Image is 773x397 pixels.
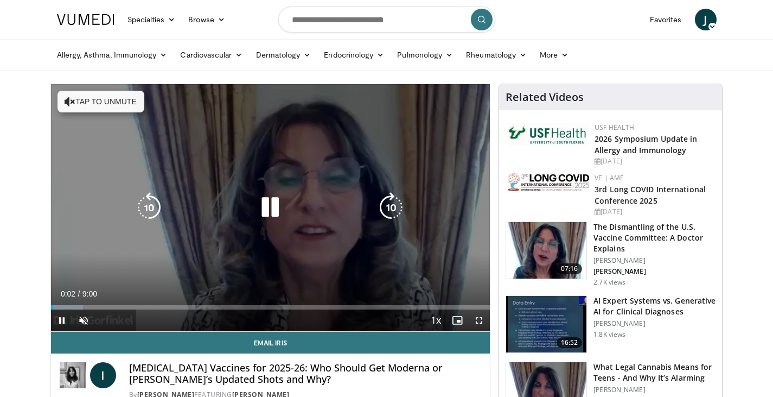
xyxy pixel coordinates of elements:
[593,256,715,265] p: [PERSON_NAME]
[593,222,715,254] h3: The Dismantling of the U.S. Vaccine Committee: A Doctor Explains
[593,362,715,383] h3: What Legal Cannabis Means for Teens - And Why It’s Alarming
[506,296,586,352] img: 1bf82db2-8afa-4218-83ea-e842702db1c4.150x105_q85_crop-smart_upscale.jpg
[593,386,715,394] p: [PERSON_NAME]
[391,44,459,66] a: Pulmonology
[51,305,490,310] div: Progress Bar
[129,362,482,386] h4: [MEDICAL_DATA] Vaccines for 2025-26: Who Should Get Moderna or [PERSON_NAME]’s Updated Shots and ...
[78,289,80,298] span: /
[446,310,468,331] button: Enable picture-in-picture mode
[593,330,625,339] p: 1.8K views
[250,44,318,66] a: Dermatology
[51,310,73,331] button: Pause
[50,44,174,66] a: Allergy, Asthma, Immunology
[506,295,715,353] a: 16:52 AI Expert Systems vs. Generative AI for Clinical Diagnoses [PERSON_NAME] 1.8K views
[51,84,490,332] video-js: Video Player
[57,14,114,25] img: VuMedi Logo
[506,91,584,104] h4: Related Videos
[533,44,575,66] a: More
[595,173,624,182] a: VE | AME
[557,337,583,348] span: 16:52
[73,310,94,331] button: Unmute
[593,278,625,287] p: 2.7K views
[643,9,688,30] a: Favorites
[695,9,717,30] a: J
[82,289,97,298] span: 9:00
[557,263,583,274] span: 07:16
[182,9,232,30] a: Browse
[278,7,495,33] input: Search topics, interventions
[58,91,144,112] button: Tap to unmute
[121,9,182,30] a: Specialties
[595,184,706,206] a: 3rd Long COVID International Conference 2025
[60,362,86,388] img: Dr. Iris Gorfinkel
[468,310,490,331] button: Fullscreen
[425,310,446,331] button: Playback Rate
[174,44,249,66] a: Cardiovascular
[459,44,533,66] a: Rheumatology
[593,319,715,328] p: [PERSON_NAME]
[595,156,713,166] div: [DATE]
[61,289,75,298] span: 0:02
[593,267,715,276] p: [PERSON_NAME]
[595,123,634,132] a: USF Health
[595,134,697,155] a: 2026 Symposium Update in Allergy and Immunology
[508,123,589,147] img: 6ba8804a-8538-4002-95e7-a8f8012d4a11.png.150x105_q85_autocrop_double_scale_upscale_version-0.2.jpg
[51,332,490,354] a: Email Iris
[508,173,589,191] img: a2792a71-925c-4fc2-b8ef-8d1b21aec2f7.png.150x105_q85_autocrop_double_scale_upscale_version-0.2.jpg
[593,295,715,317] h3: AI Expert Systems vs. Generative AI for Clinical Diagnoses
[506,222,586,279] img: a19d1ff2-1eb0-405f-ba73-fc044c354596.150x105_q85_crop-smart_upscale.jpg
[90,362,116,388] a: I
[506,222,715,287] a: 07:16 The Dismantling of the U.S. Vaccine Committee: A Doctor Explains [PERSON_NAME] [PERSON_NAME...
[317,44,391,66] a: Endocrinology
[595,207,713,217] div: [DATE]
